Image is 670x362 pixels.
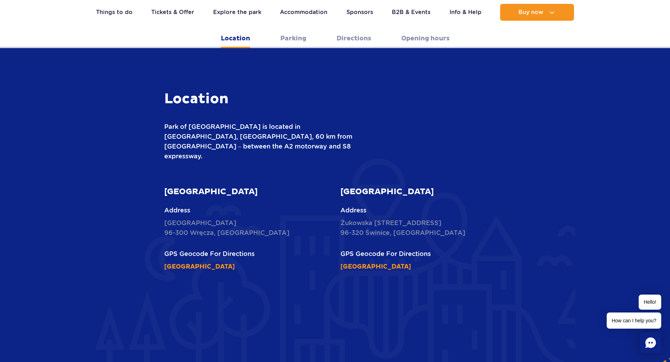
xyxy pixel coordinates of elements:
[340,263,411,271] a: [GEOGRAPHIC_DATA]
[164,122,375,161] p: Park of [GEOGRAPHIC_DATA] is located in [GEOGRAPHIC_DATA], [GEOGRAPHIC_DATA], 60 km from [GEOGRAP...
[151,4,194,21] a: Tickets & Offer
[392,4,430,21] a: B2B & Events
[337,29,371,48] a: Directions
[164,205,330,215] p: Address
[96,4,133,21] a: Things to do
[401,29,449,48] a: Opening hours
[640,332,661,353] div: Chat
[340,249,506,259] p: GPS Geocode For Directions
[164,218,330,238] p: [GEOGRAPHIC_DATA] 96-300 Wręcza, [GEOGRAPHIC_DATA]
[340,218,506,238] p: Żukowska [STREET_ADDRESS] 96-320 Świnice, [GEOGRAPHIC_DATA]
[340,205,506,215] p: Address
[221,29,250,48] a: Location
[164,90,375,108] h3: Location
[280,29,306,48] a: Parking
[518,9,543,15] span: Buy now
[213,4,261,21] a: Explore the park
[639,295,661,310] span: Hello!
[449,4,481,21] a: Info & Help
[340,186,434,197] strong: [GEOGRAPHIC_DATA]
[500,4,574,21] button: Buy now
[164,249,330,259] p: GPS Geocode For Directions
[607,312,661,329] span: How can I help you?
[346,4,373,21] a: Sponsors
[280,4,327,21] a: Accommodation
[164,263,235,271] a: [GEOGRAPHIC_DATA]
[164,186,258,197] strong: [GEOGRAPHIC_DATA]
